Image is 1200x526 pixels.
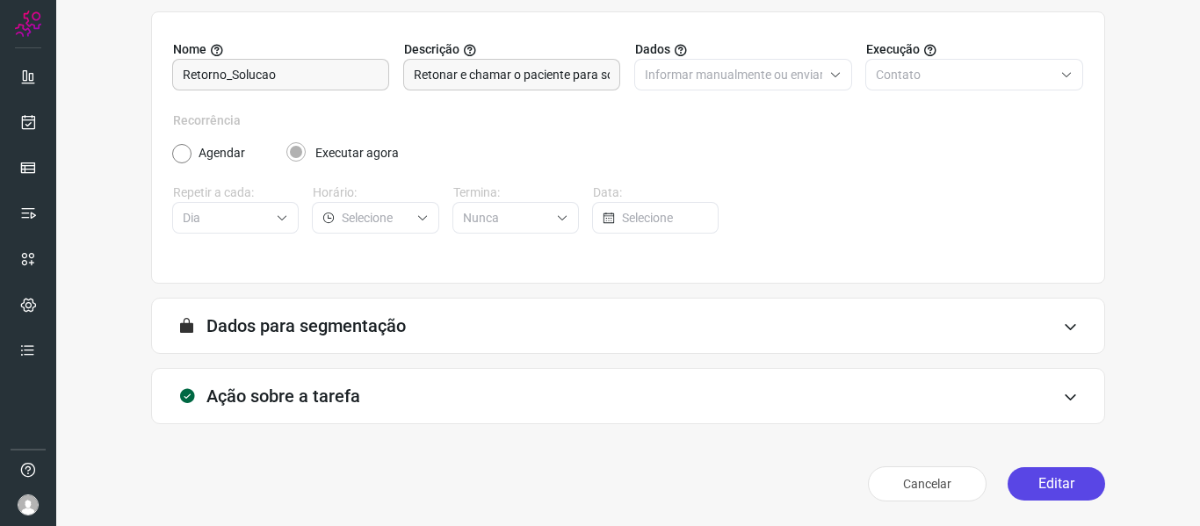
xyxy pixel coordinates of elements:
label: Executar agora [315,144,399,162]
img: Logo [15,11,41,37]
button: Editar [1008,467,1105,501]
span: Nome [173,40,206,59]
input: Selecione o tipo de envio [645,60,822,90]
img: avatar-user-boy.jpg [18,494,39,515]
label: Horário: [313,184,438,202]
input: Selecione [183,203,269,233]
span: Execução [866,40,920,59]
input: Selecione o tipo de envio [876,60,1053,90]
input: Forneça uma breve descrição da sua tarefa. [414,60,610,90]
span: Dados [635,40,670,59]
label: Data: [593,184,719,202]
input: Digite o nome para a sua tarefa. [183,60,379,90]
input: Selecione [342,203,408,233]
span: Descrição [404,40,459,59]
input: Selecione [463,203,549,233]
h3: Dados para segmentação [206,315,406,336]
label: Termina: [453,184,579,202]
h3: Ação sobre a tarefa [206,385,360,407]
input: Selecione [622,203,707,233]
label: Agendar [199,144,245,162]
label: Recorrência [173,112,1083,130]
button: Cancelar [868,466,987,501]
label: Repetir a cada: [173,184,299,202]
